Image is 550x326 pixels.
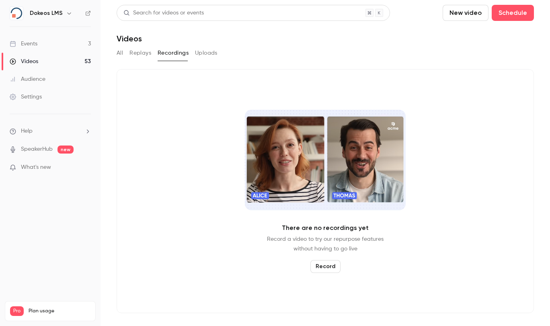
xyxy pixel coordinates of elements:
[158,47,189,59] button: Recordings
[21,127,33,135] span: Help
[117,47,123,59] button: All
[30,9,63,17] h6: Dokeos LMS
[10,93,42,101] div: Settings
[282,223,369,233] p: There are no recordings yet
[267,234,384,254] p: Record a video to try our repurpose features without having to go live
[21,145,53,154] a: SpeakerHub
[10,75,45,83] div: Audience
[117,5,534,321] section: Videos
[10,127,91,135] li: help-dropdown-opener
[117,34,142,43] h1: Videos
[310,260,341,273] button: Record
[21,163,51,172] span: What's new
[10,306,24,316] span: Pro
[123,9,204,17] div: Search for videos or events
[195,47,218,59] button: Uploads
[10,57,38,66] div: Videos
[129,47,151,59] button: Replays
[443,5,488,21] button: New video
[57,146,74,154] span: new
[29,308,90,314] span: Plan usage
[10,40,37,48] div: Events
[492,5,534,21] button: Schedule
[10,7,23,20] img: Dokeos LMS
